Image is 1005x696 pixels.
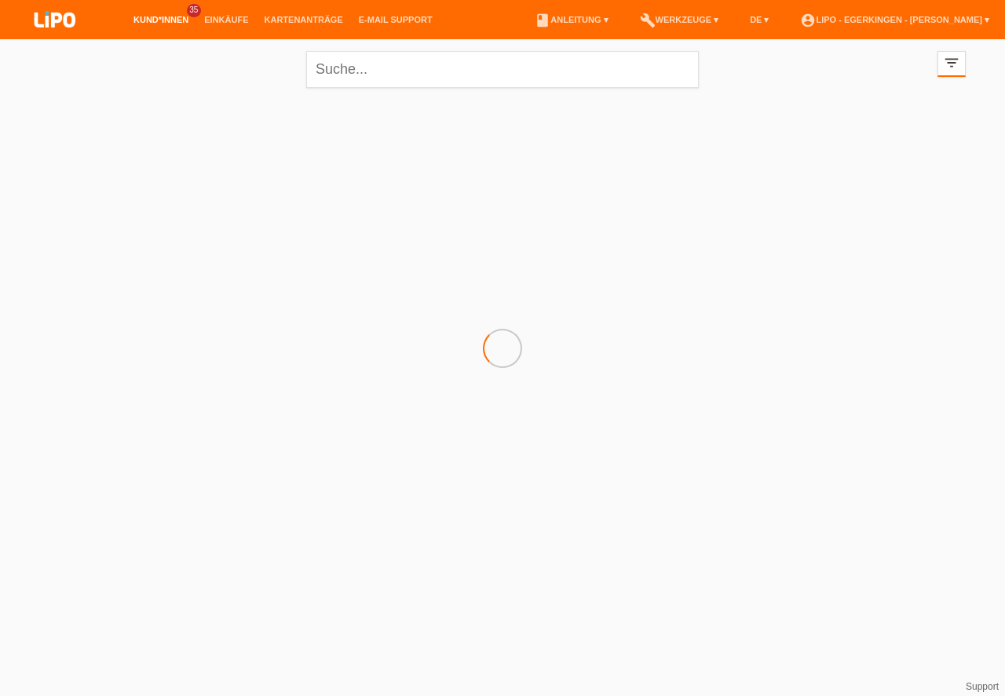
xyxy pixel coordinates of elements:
a: buildWerkzeuge ▾ [632,15,727,24]
a: Kund*innen [126,15,196,24]
a: account_circleLIPO - Egerkingen - [PERSON_NAME] ▾ [792,15,997,24]
i: account_circle [800,13,816,28]
input: Suche... [306,51,699,88]
i: filter_list [943,54,960,71]
i: book [535,13,550,28]
a: bookAnleitung ▾ [527,15,616,24]
a: Kartenanträge [257,15,351,24]
i: build [640,13,656,28]
a: DE ▾ [742,15,777,24]
span: 35 [187,4,201,17]
a: LIPO pay [16,32,94,44]
a: Einkäufe [196,15,256,24]
a: E-Mail Support [351,15,440,24]
a: Support [966,681,999,692]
